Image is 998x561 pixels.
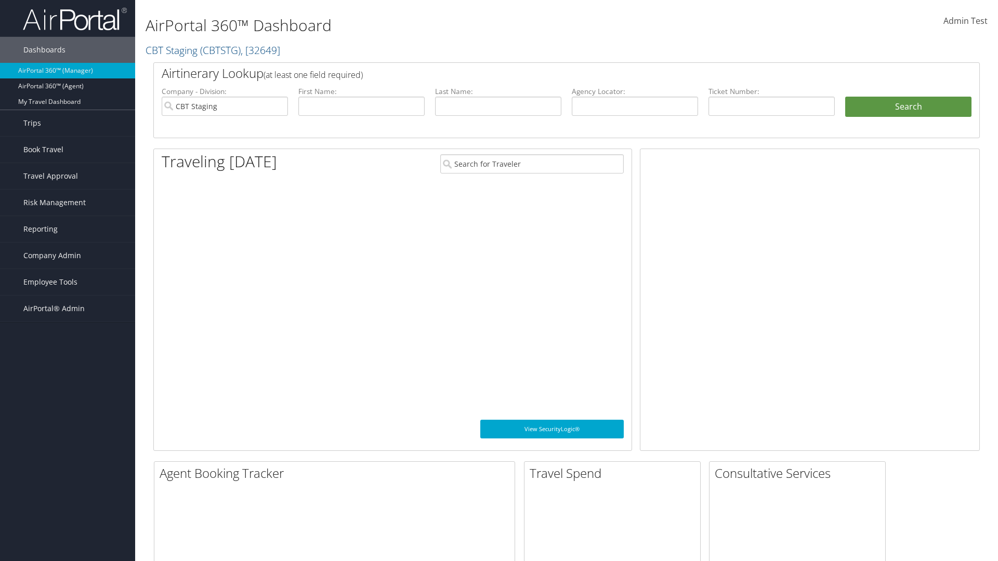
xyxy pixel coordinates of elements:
label: Last Name: [435,86,561,97]
span: , [ 32649 ] [241,43,280,57]
a: CBT Staging [146,43,280,57]
button: Search [845,97,971,117]
span: Company Admin [23,243,81,269]
span: Risk Management [23,190,86,216]
a: Admin Test [943,5,988,37]
span: Admin Test [943,15,988,26]
span: Travel Approval [23,163,78,189]
label: Ticket Number: [708,86,835,97]
a: View SecurityLogic® [480,420,624,438]
h2: Airtinerary Lookup [162,64,903,82]
h1: AirPortal 360™ Dashboard [146,15,707,36]
label: Agency Locator: [572,86,698,97]
span: Employee Tools [23,269,77,295]
img: airportal-logo.png [23,7,127,31]
label: First Name: [298,86,425,97]
h2: Consultative Services [715,464,885,482]
input: Search for Traveler [440,154,624,173]
span: Dashboards [23,37,65,63]
span: AirPortal® Admin [23,296,85,322]
span: Book Travel [23,137,63,163]
label: Company - Division: [162,86,288,97]
span: ( CBTSTG ) [200,43,241,57]
span: Trips [23,110,41,136]
span: (at least one field required) [264,69,363,81]
h1: Traveling [DATE] [162,151,277,172]
span: Reporting [23,216,58,242]
h2: Agent Booking Tracker [160,464,515,482]
h2: Travel Spend [530,464,700,482]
